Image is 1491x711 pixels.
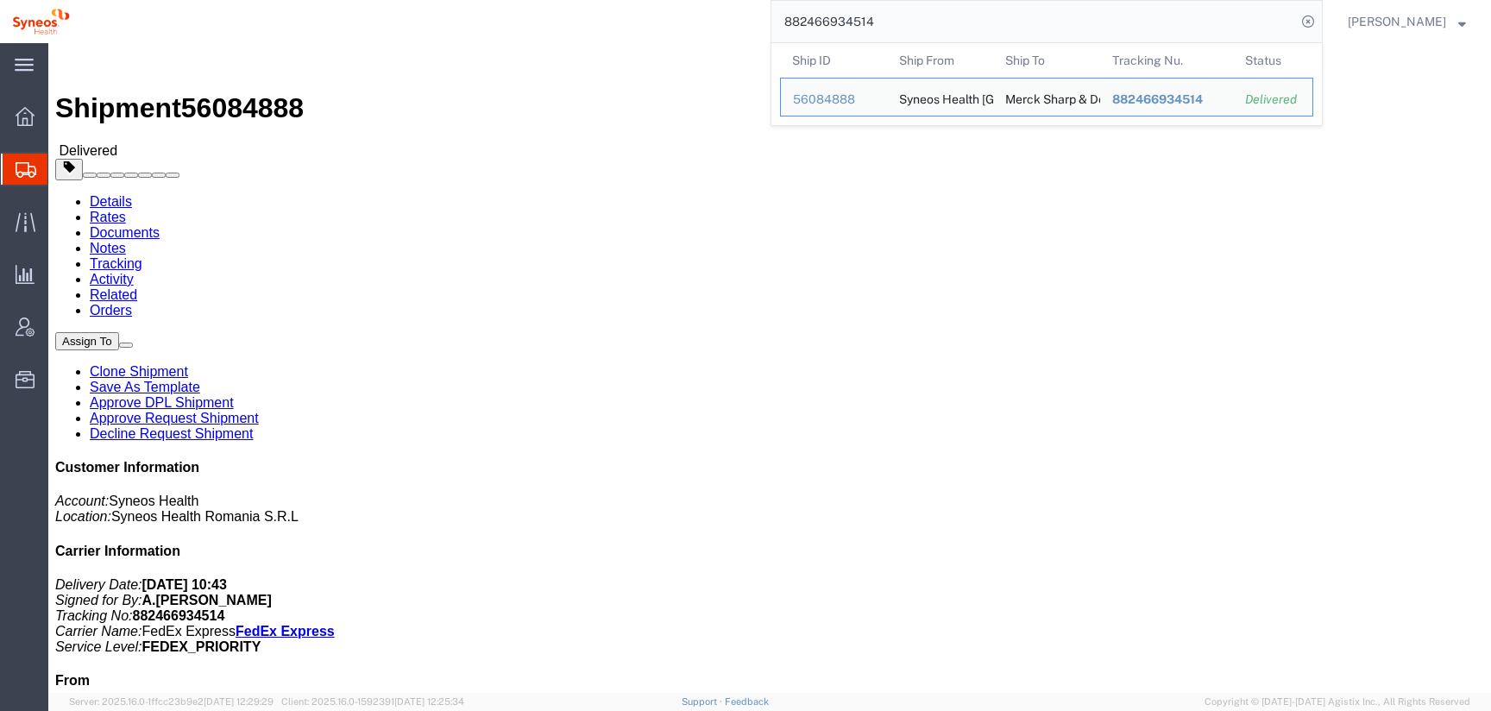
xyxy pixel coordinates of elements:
[887,43,994,78] th: Ship From
[204,696,274,707] span: [DATE] 12:29:29
[1348,12,1446,31] span: Melissa Gallo
[69,696,274,707] span: Server: 2025.16.0-1ffcc23b9e2
[993,43,1100,78] th: Ship To
[899,79,982,116] div: Syneos Health Romania SRL
[1112,91,1222,109] div: 882466934514
[394,696,464,707] span: [DATE] 12:25:34
[1100,43,1234,78] th: Tracking Nu.
[1112,92,1203,106] span: 882466934514
[1245,91,1300,109] div: Delivered
[1205,695,1470,709] span: Copyright © [DATE]-[DATE] Agistix Inc., All Rights Reserved
[1005,79,1088,116] div: Merck Sharp & Dohme Romania SRL
[793,91,875,109] div: 56084888
[1347,11,1467,32] button: [PERSON_NAME]
[725,696,769,707] a: Feedback
[12,9,70,35] img: logo
[48,43,1491,693] iframe: FS Legacy Container
[682,696,725,707] a: Support
[281,696,464,707] span: Client: 2025.16.0-1592391
[780,43,887,78] th: Ship ID
[780,43,1322,125] table: Search Results
[771,1,1296,42] input: Search for shipment number, reference number
[1233,43,1313,78] th: Status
